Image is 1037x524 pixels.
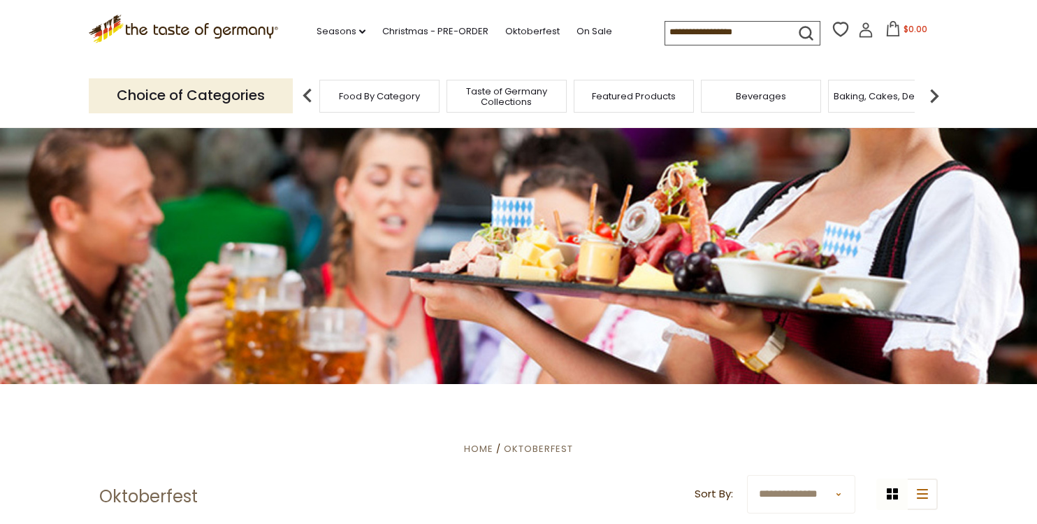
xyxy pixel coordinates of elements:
a: Seasons [317,24,365,39]
a: Taste of Germany Collections [451,86,563,107]
a: Food By Category [339,91,420,101]
a: Beverages [736,91,786,101]
img: next arrow [920,82,948,110]
a: Baking, Cakes, Desserts [834,91,942,101]
span: $0.00 [904,23,927,35]
button: $0.00 [876,21,936,42]
a: Home [464,442,493,455]
h1: Oktoberfest [99,486,198,507]
img: previous arrow [293,82,321,110]
a: Oktoberfest [504,442,573,455]
p: Choice of Categories [89,78,293,113]
a: Christmas - PRE-ORDER [382,24,488,39]
a: Featured Products [592,91,676,101]
a: Oktoberfest [505,24,560,39]
a: On Sale [576,24,612,39]
label: Sort By: [695,486,733,503]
